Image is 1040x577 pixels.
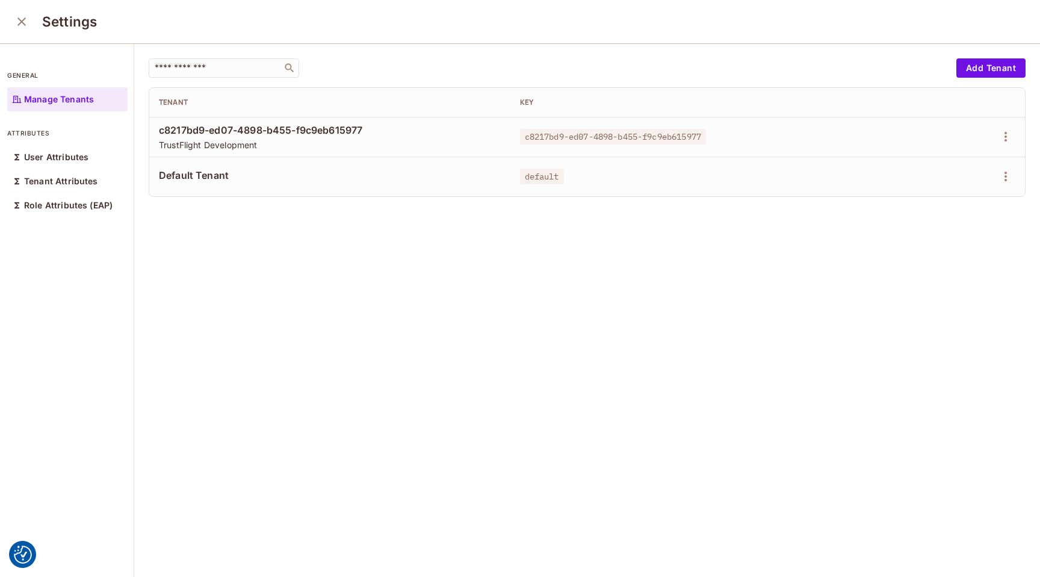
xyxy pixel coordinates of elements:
h3: Settings [42,13,97,30]
img: Revisit consent button [14,546,32,564]
p: Tenant Attributes [24,176,98,186]
button: Add Tenant [956,58,1026,78]
button: close [10,10,34,34]
button: Consent Preferences [14,546,32,564]
span: default [520,169,564,184]
p: User Attributes [24,152,88,162]
div: Key [520,98,862,107]
span: TrustFlight Development [159,139,501,151]
p: Manage Tenants [24,95,94,104]
p: attributes [7,128,128,138]
p: Role Attributes (EAP) [24,201,113,210]
p: general [7,70,128,80]
span: Default Tenant [159,169,501,182]
div: Tenant [159,98,501,107]
span: c8217bd9-ed07-4898-b455-f9c9eb615977 [159,123,501,137]
span: c8217bd9-ed07-4898-b455-f9c9eb615977 [520,129,706,145]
